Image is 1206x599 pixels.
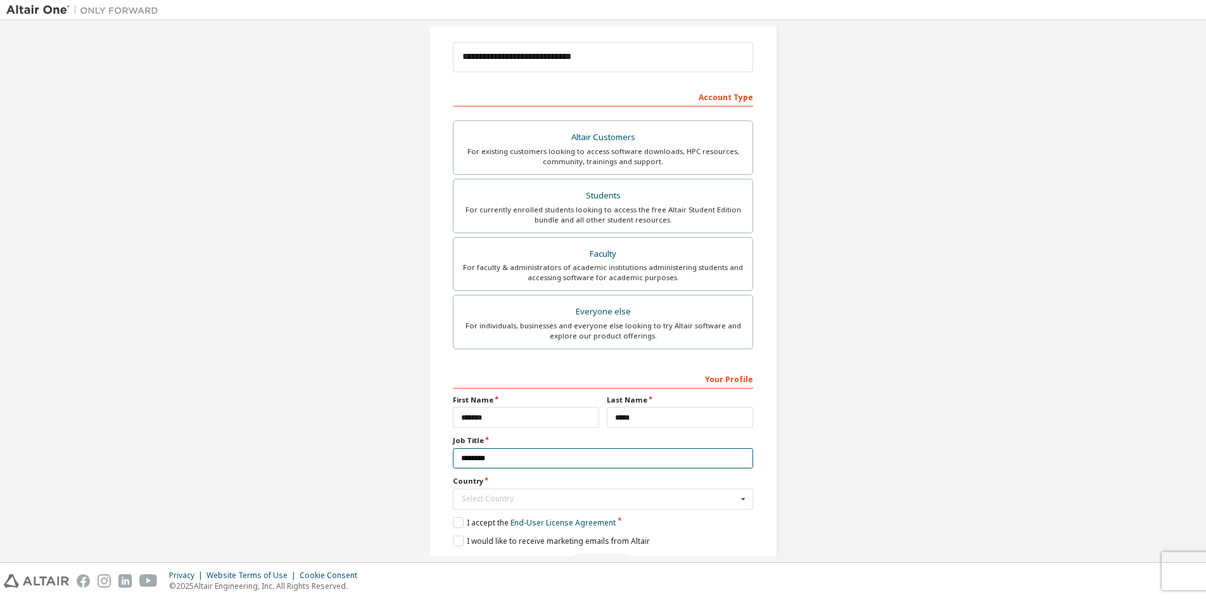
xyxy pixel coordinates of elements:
div: Your Profile [453,368,753,389]
a: End-User License Agreement [511,517,616,528]
label: I would like to receive marketing emails from Altair [453,536,650,546]
div: Everyone else [461,303,745,321]
div: Students [461,187,745,205]
div: Read and acccept EULA to continue [453,554,753,573]
img: youtube.svg [139,574,158,588]
div: Faculty [461,245,745,263]
div: Website Terms of Use [206,570,300,581]
img: linkedin.svg [118,574,132,588]
div: For existing customers looking to access software downloads, HPC resources, community, trainings ... [461,146,745,167]
div: Account Type [453,86,753,106]
div: Altair Customers [461,129,745,146]
label: I accept the [453,517,616,528]
img: facebook.svg [77,574,90,588]
div: Cookie Consent [300,570,365,581]
div: For currently enrolled students looking to access the free Altair Student Edition bundle and all ... [461,205,745,225]
p: © 2025 Altair Engineering, Inc. All Rights Reserved. [169,581,365,591]
label: Job Title [453,435,753,446]
div: Privacy [169,570,206,581]
img: instagram.svg [98,574,111,588]
img: Altair One [6,4,165,16]
div: Select Country [462,495,737,503]
div: For faculty & administrators of academic institutions administering students and accessing softwa... [461,262,745,283]
label: Last Name [607,395,753,405]
label: Country [453,476,753,486]
label: First Name [453,395,599,405]
div: For individuals, businesses and everyone else looking to try Altair software and explore our prod... [461,321,745,341]
img: altair_logo.svg [4,574,69,588]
